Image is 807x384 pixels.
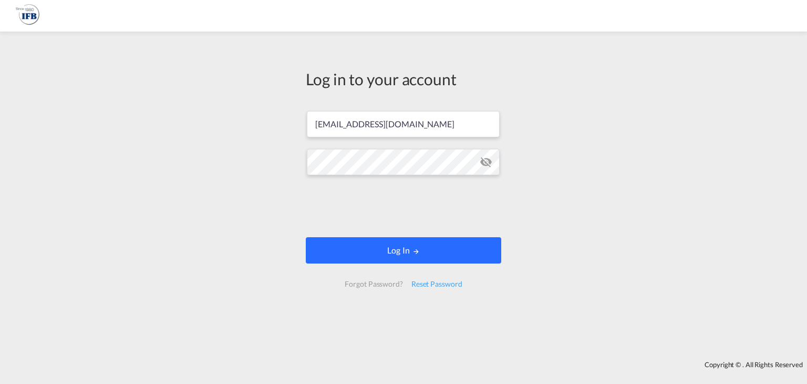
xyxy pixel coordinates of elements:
div: Forgot Password? [340,275,407,294]
img: 1f261f00256b11eeaf3d89493e6660f9.png [16,4,39,28]
div: Log in to your account [306,68,501,90]
input: Enter email/phone number [307,111,500,137]
md-icon: icon-eye-off [480,156,492,168]
iframe: reCAPTCHA [324,186,483,227]
div: Reset Password [407,275,467,294]
button: LOGIN [306,237,501,264]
